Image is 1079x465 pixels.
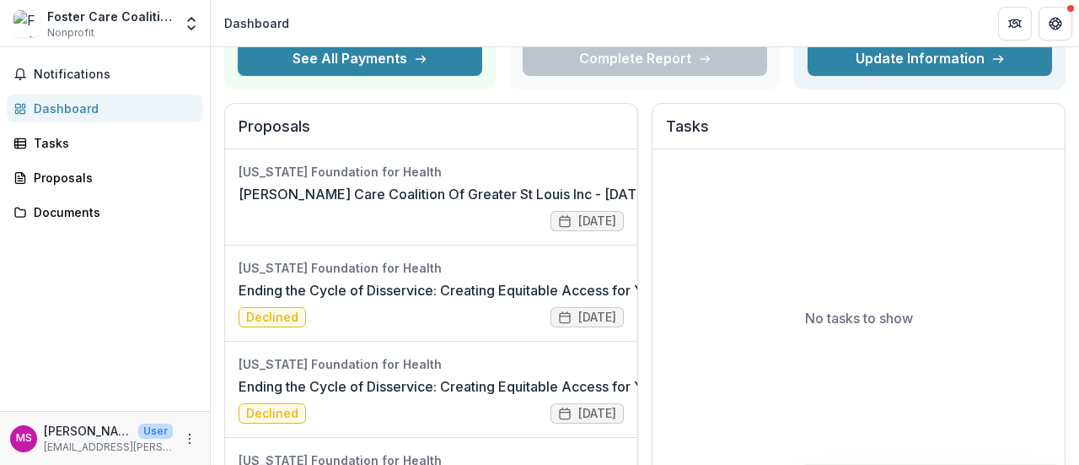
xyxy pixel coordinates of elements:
[138,424,173,439] p: User
[239,117,624,149] h2: Proposals
[7,198,203,226] a: Documents
[239,376,835,397] a: Ending the Cycle of Disservice: Creating Equitable Access for Youth in [PERSON_NAME] Care
[1039,7,1072,41] button: Get Help
[47,25,94,41] span: Nonprofit
[34,169,190,187] div: Proposals
[47,8,173,25] div: Foster Care Coalition Of Greater St Louis Inc
[44,440,173,455] p: [EMAIL_ADDRESS][PERSON_NAME][DOMAIN_NAME]
[34,100,190,117] div: Dashboard
[224,14,289,32] div: Dashboard
[34,203,190,221] div: Documents
[239,280,835,300] a: Ending the Cycle of Disservice: Creating Equitable Access for Youth in [PERSON_NAME] Care
[7,61,203,88] button: Notifications
[217,11,296,35] nav: breadcrumb
[808,42,1052,76] a: Update Information
[13,10,40,37] img: Foster Care Coalition Of Greater St Louis Inc
[805,308,913,328] p: No tasks to show
[16,433,32,444] div: Ms. Melanie Scheetz
[238,42,482,76] button: See All Payments
[7,95,203,122] a: Dashboard
[7,129,203,157] a: Tasks
[180,429,200,449] button: More
[44,422,132,440] p: [PERSON_NAME]
[7,164,203,192] a: Proposals
[34,134,190,152] div: Tasks
[998,7,1032,41] button: Partners
[180,7,203,41] button: Open entity switcher
[666,117,1051,149] h2: Tasks
[239,184,892,204] a: [PERSON_NAME] Care Coalition Of Greater St Louis Inc - [DATE] - [DATE] Request for Concept Papers
[34,68,196,82] span: Notifications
